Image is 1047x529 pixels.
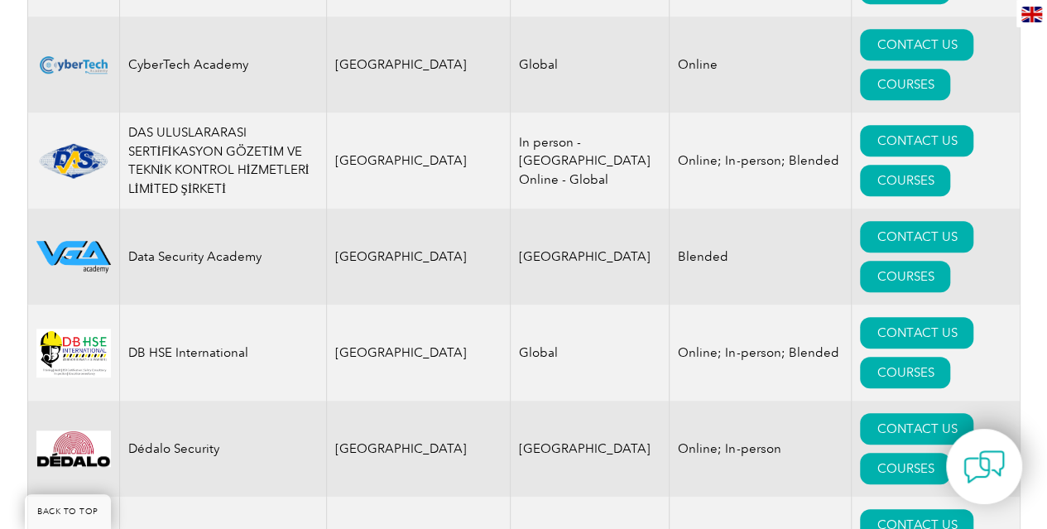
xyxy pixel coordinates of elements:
[670,113,852,209] td: Online; In-person; Blended
[511,305,670,401] td: Global
[326,113,511,209] td: [GEOGRAPHIC_DATA]
[119,17,326,113] td: CyberTech Academy
[119,209,326,305] td: Data Security Academy
[860,261,950,292] a: COURSES
[511,401,670,497] td: [GEOGRAPHIC_DATA]
[36,142,111,180] img: 1ae26fad-5735-ef11-a316-002248972526-logo.png
[860,453,950,484] a: COURSES
[119,305,326,401] td: DB HSE International
[670,17,852,113] td: Online
[36,241,111,273] img: 2712ab11-b677-ec11-8d20-002248183cf6-logo.png
[511,209,670,305] td: [GEOGRAPHIC_DATA]
[326,401,511,497] td: [GEOGRAPHIC_DATA]
[860,29,973,60] a: CONTACT US
[1021,7,1042,22] img: en
[860,317,973,349] a: CONTACT US
[326,17,511,113] td: [GEOGRAPHIC_DATA]
[963,446,1005,488] img: contact-chat.png
[860,357,950,388] a: COURSES
[860,413,973,445] a: CONTACT US
[860,69,950,100] a: COURSES
[511,113,670,209] td: In person - [GEOGRAPHIC_DATA] Online - Global
[670,209,852,305] td: Blended
[36,45,111,85] img: fbf62885-d94e-ef11-a316-000d3ad139cf-logo.png
[670,401,852,497] td: Online; In-person
[36,329,111,378] img: 5361e80d-26f3-ed11-8848-00224814fd52-logo.jpg
[860,125,973,156] a: CONTACT US
[119,113,326,209] td: DAS ULUSLARARASI SERTİFİKASYON GÖZETİM VE TEKNİK KONTROL HİZMETLERİ LİMİTED ŞİRKETİ
[670,305,852,401] td: Online; In-person; Blended
[860,221,973,252] a: CONTACT US
[511,17,670,113] td: Global
[36,430,111,467] img: 8151da1a-2f8e-ee11-be36-000d3ae1a22b-logo.png
[25,494,111,529] a: BACK TO TOP
[119,401,326,497] td: Dédalo Security
[326,209,511,305] td: [GEOGRAPHIC_DATA]
[860,165,950,196] a: COURSES
[326,305,511,401] td: [GEOGRAPHIC_DATA]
